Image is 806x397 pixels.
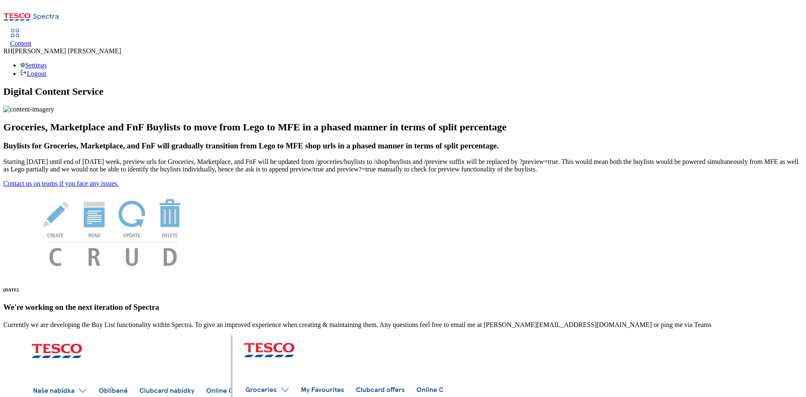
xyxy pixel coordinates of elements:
[20,70,46,77] a: Logout
[10,30,31,47] a: Content
[20,62,47,69] a: Settings
[3,86,803,97] h1: Digital Content Service
[3,180,119,187] a: Contact us on teams if you face any issues.
[3,106,54,113] img: content-imagery
[3,303,803,312] h3: We're working on the next iteration of Spectra
[13,47,121,54] span: [PERSON_NAME] [PERSON_NAME]
[3,47,13,54] span: RH
[10,40,31,47] span: Content
[3,158,803,173] p: Starting [DATE] until end of [DATE] week, preview urls for Groceries, Marketplace, and FnF will b...
[3,122,803,133] h2: Groceries, Marketplace and FnF Buylists to move from Lego to MFE in a phased manner in terms of s...
[3,141,803,150] h3: Buylists for Groceries, Marketplace, and FnF will gradually transition from Lego to MFE shop urls...
[3,321,803,329] p: Currently we are developing the Buy List functionality within Spectra. To give an improved experi...
[3,287,803,292] h6: [DATE]
[3,187,222,275] img: News Image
